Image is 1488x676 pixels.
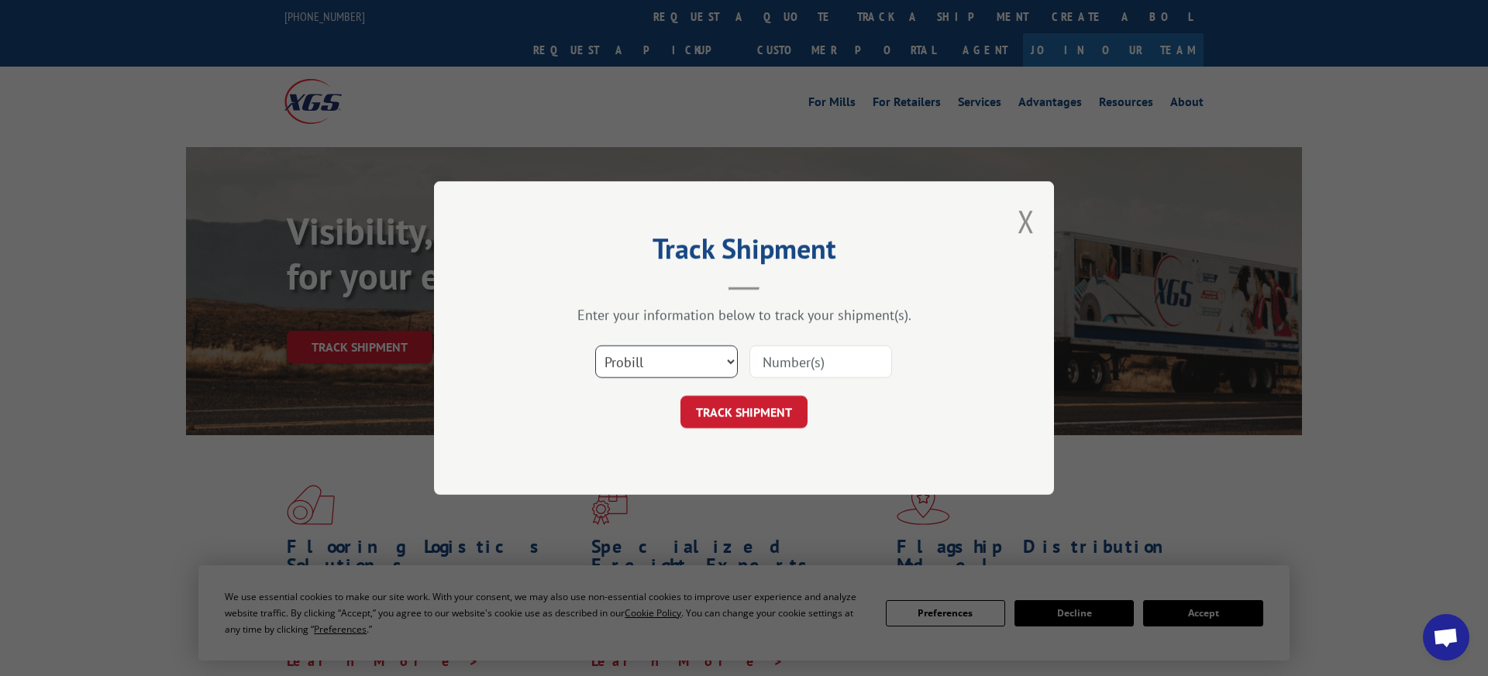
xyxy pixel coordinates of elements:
div: Enter your information below to track your shipment(s). [511,306,976,324]
div: Open chat [1423,614,1469,661]
button: TRACK SHIPMENT [680,396,808,428]
input: Number(s) [749,345,892,378]
button: Close modal [1018,201,1035,242]
h2: Track Shipment [511,238,976,267]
